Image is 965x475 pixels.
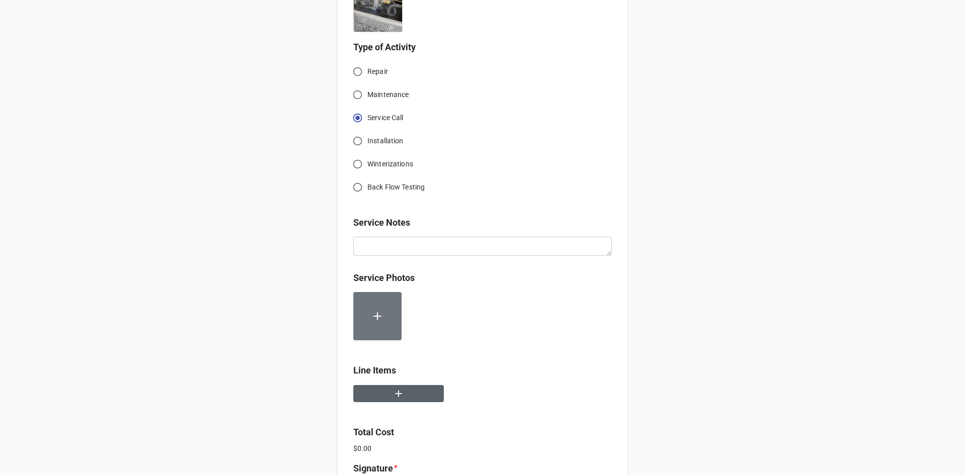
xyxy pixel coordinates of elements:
[353,40,416,54] label: Type of Activity
[353,216,410,230] label: Service Notes
[353,443,612,453] p: $0.00
[367,89,409,100] span: Maintenance
[367,182,425,193] span: Back Flow Testing
[367,66,388,77] span: Repair
[367,136,404,146] span: Installation
[367,159,413,169] span: Winterizations
[353,363,396,377] label: Line Items
[353,271,415,285] label: Service Photos
[367,113,404,123] span: Service Call
[353,427,394,437] b: Total Cost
